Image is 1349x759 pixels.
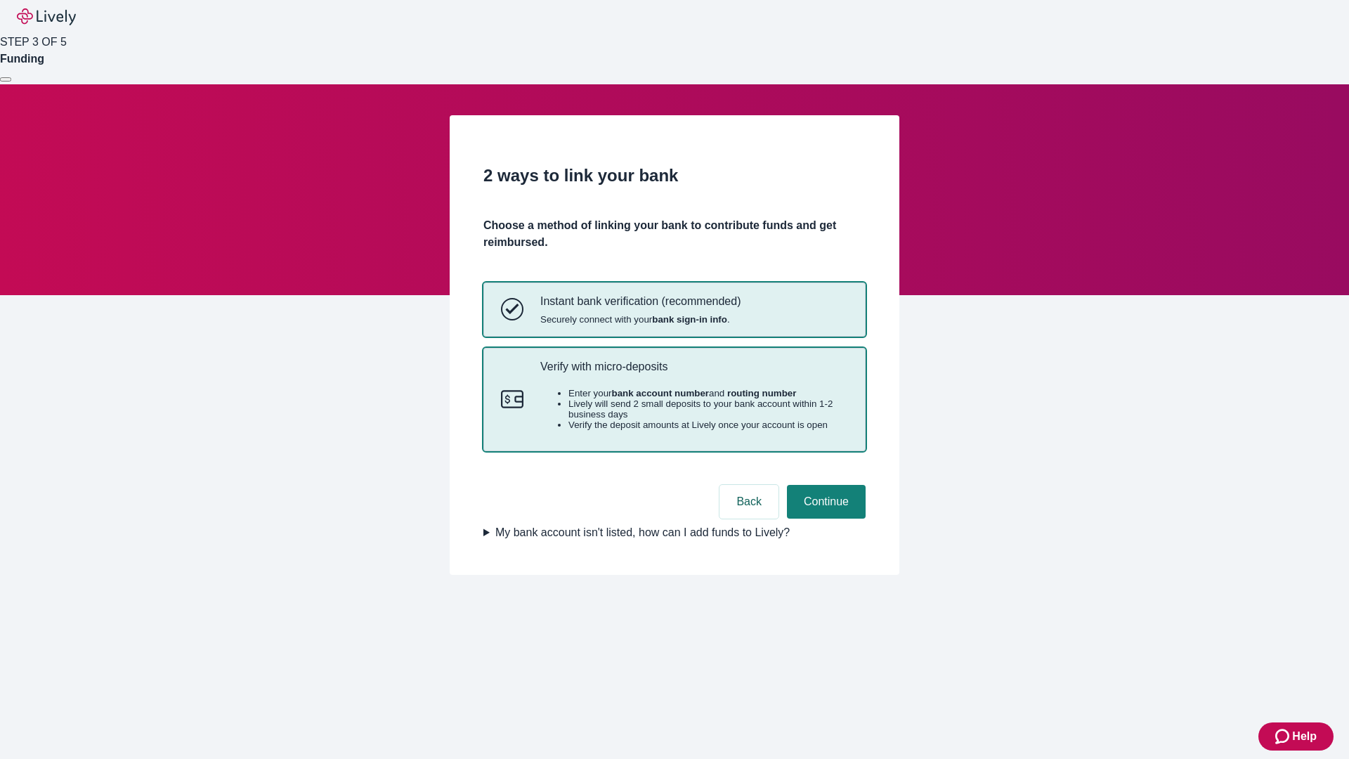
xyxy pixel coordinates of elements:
svg: Micro-deposits [501,388,523,410]
strong: bank account number [612,388,710,398]
h2: 2 ways to link your bank [483,163,866,188]
button: Instant bank verificationInstant bank verification (recommended)Securely connect with yourbank si... [484,283,865,335]
strong: routing number [727,388,796,398]
h4: Choose a method of linking your bank to contribute funds and get reimbursed. [483,217,866,251]
li: Enter your and [568,388,848,398]
button: Zendesk support iconHelp [1258,722,1334,751]
li: Verify the deposit amounts at Lively once your account is open [568,420,848,430]
strong: bank sign-in info [652,314,727,325]
svg: Instant bank verification [501,298,523,320]
span: Help [1292,728,1317,745]
button: Continue [787,485,866,519]
p: Instant bank verification (recommended) [540,294,741,308]
li: Lively will send 2 small deposits to your bank account within 1-2 business days [568,398,848,420]
button: Back [719,485,778,519]
button: Micro-depositsVerify with micro-depositsEnter yourbank account numberand routing numberLively wil... [484,349,865,451]
svg: Zendesk support icon [1275,728,1292,745]
summary: My bank account isn't listed, how can I add funds to Lively? [483,524,866,541]
img: Lively [17,8,76,25]
p: Verify with micro-deposits [540,360,848,373]
span: Securely connect with your . [540,314,741,325]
